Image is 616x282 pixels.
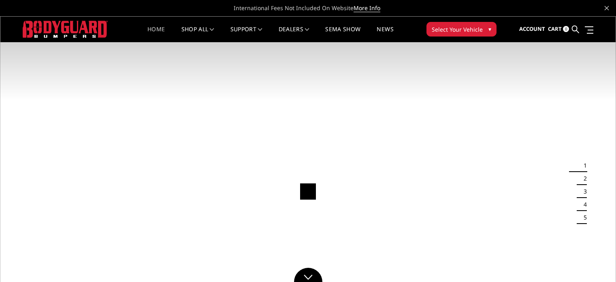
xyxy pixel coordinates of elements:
a: More Info [354,4,380,12]
button: 4 of 5 [579,198,587,211]
a: Click to Down [294,268,322,282]
a: shop all [181,26,214,42]
button: 5 of 5 [579,211,587,224]
span: Select Your Vehicle [432,25,483,34]
button: Select Your Vehicle [426,22,497,37]
a: SEMA Show [325,26,360,42]
img: BODYGUARD BUMPERS [23,21,108,37]
a: Account [519,18,545,40]
a: Cart 0 [548,18,569,40]
span: ▾ [488,25,491,33]
a: Home [147,26,165,42]
span: 0 [563,26,569,32]
button: 1 of 5 [579,159,587,172]
a: Support [230,26,262,42]
button: 3 of 5 [579,185,587,198]
button: 2 of 5 [579,172,587,185]
span: Cart [548,25,562,32]
a: Dealers [279,26,309,42]
span: Account [519,25,545,32]
a: News [377,26,393,42]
